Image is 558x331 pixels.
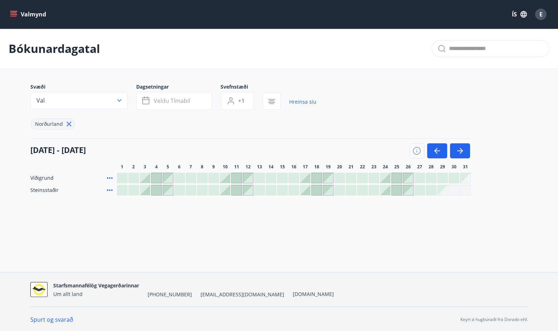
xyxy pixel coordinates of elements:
div: Norðurland [30,118,75,130]
span: 18 [314,164,319,170]
button: ÍS [508,8,531,21]
span: 1 [121,164,123,170]
span: 24 [383,164,388,170]
span: 9 [212,164,215,170]
a: [DOMAIN_NAME] [293,291,334,297]
a: Hreinsa síu [289,94,316,110]
span: 4 [155,164,158,170]
span: [PHONE_NUMBER] [148,291,192,298]
a: Spurt og svarað [30,316,73,323]
span: 12 [246,164,251,170]
span: 6 [178,164,181,170]
span: +1 [238,97,245,105]
span: Steinsstaðir [30,187,59,194]
p: Bókunardagatal [9,41,100,56]
button: Veldu tímabil [136,92,212,110]
div: Gráir dagar eru ekki bókanlegir [460,185,471,196]
span: 23 [371,164,376,170]
div: Gráir dagar eru ekki bókanlegir [449,185,459,196]
span: Um allt land [53,291,83,297]
span: 19 [326,164,331,170]
span: 30 [451,164,456,170]
span: Norðurland [35,120,63,127]
span: 13 [257,164,262,170]
span: 31 [463,164,468,170]
span: 10 [223,164,228,170]
span: 27 [417,164,422,170]
button: Val [30,92,128,109]
p: Keyrt á hugbúnaði frá Dorado ehf. [460,316,528,323]
div: Gráir dagar eru ekki bókanlegir [437,185,448,196]
span: Svæði [30,83,136,92]
span: 28 [429,164,434,170]
span: 21 [349,164,354,170]
span: Val [36,97,45,104]
span: 16 [291,164,296,170]
span: Starfsmannafélög Vegagerðarinnar [53,282,139,289]
span: 2 [132,164,135,170]
span: 29 [440,164,445,170]
span: 17 [303,164,308,170]
span: Svefnstæði [221,83,263,92]
span: 22 [360,164,365,170]
span: 20 [337,164,342,170]
button: E [532,6,549,23]
span: Veldu tímabil [154,97,190,105]
span: Dagsetningar [136,83,221,92]
span: 26 [406,164,411,170]
span: 14 [268,164,273,170]
h4: [DATE] - [DATE] [30,144,86,155]
img: suBotUq1GBnnm8aIt3p4JrVVQbDVnVd9Xe71I8RX.jpg [30,282,48,297]
span: Víðigrund [30,174,54,182]
button: +1 [221,92,254,110]
span: 7 [189,164,192,170]
span: 5 [167,164,169,170]
button: menu [9,8,49,21]
span: 15 [280,164,285,170]
span: 3 [144,164,146,170]
span: [EMAIL_ADDRESS][DOMAIN_NAME] [201,291,284,298]
div: Gráir dagar eru ekki bókanlegir [460,173,471,183]
span: 8 [201,164,203,170]
span: E [539,10,543,18]
span: 11 [234,164,239,170]
span: 25 [394,164,399,170]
